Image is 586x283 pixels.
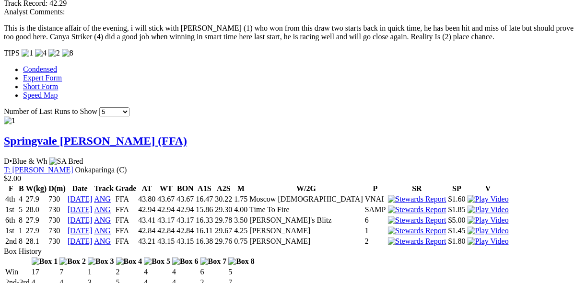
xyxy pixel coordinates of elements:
[214,237,233,246] td: 29.76
[94,205,111,214] a: ANG
[143,267,171,277] td: 4
[94,216,111,224] a: ANG
[115,194,137,204] td: FFA
[448,184,466,193] th: SP
[200,267,227,277] td: 6
[228,267,255,277] td: 5
[48,49,60,57] img: 2
[25,226,47,236] td: 27.9
[48,194,66,204] td: 730
[176,237,194,246] td: 43.15
[388,195,446,204] img: Stewards Report
[388,216,446,225] img: Stewards Report
[388,226,446,235] img: Stewards Report
[4,24,576,41] p: This is the distance affair of the evening, i will stick with [PERSON_NAME] (1) who won from this...
[115,237,137,246] td: FFA
[387,184,447,193] th: SR
[249,215,363,225] td: [PERSON_NAME]'s Blitz
[115,184,137,193] th: Grade
[68,216,93,224] a: [DATE]
[18,184,24,193] th: B
[157,184,175,193] th: WT
[249,237,363,246] td: [PERSON_NAME]
[68,237,93,245] a: [DATE]
[234,215,248,225] td: 3.50
[468,237,509,245] a: View replay
[5,267,30,277] td: Win
[138,194,156,204] td: 43.80
[176,194,194,204] td: 43.67
[138,205,156,215] td: 42.94
[48,205,66,215] td: 730
[31,267,59,277] td: 17
[4,247,576,256] div: Box History
[75,166,127,174] span: Onkaparinga (C)
[249,184,363,193] th: W/2G
[4,49,20,57] span: TIPS
[23,91,58,99] a: Speed Map
[448,194,466,204] td: $1.60
[234,194,248,204] td: 1.75
[35,49,47,57] img: 4
[115,205,137,215] td: FFA
[388,237,446,246] img: Stewards Report
[176,184,194,193] th: BON
[48,226,66,236] td: 730
[5,237,17,246] td: 2nd
[234,237,248,246] td: 0.75
[23,74,62,82] a: Expert Form
[88,257,114,266] img: Box 3
[468,226,509,235] a: View replay
[200,257,227,266] img: Box 7
[4,116,15,125] img: 1
[157,226,175,236] td: 42.84
[157,237,175,246] td: 43.15
[468,195,509,204] img: Play Video
[214,215,233,225] td: 29.78
[364,184,387,193] th: P
[4,107,97,115] span: Number of Last Runs to Show
[468,216,509,224] a: View replay
[195,215,213,225] td: 16.33
[234,184,248,193] th: M
[176,205,194,215] td: 42.94
[157,215,175,225] td: 43.17
[10,157,12,165] span: •
[25,215,47,225] td: 27.9
[195,226,213,236] td: 16.11
[68,226,93,235] a: [DATE]
[364,205,387,215] td: SAMP
[468,216,509,225] img: Play Video
[195,194,213,204] td: 16.47
[468,205,509,214] img: Play Video
[214,205,233,215] td: 29.30
[4,8,65,16] span: Analyst Comments:
[234,226,248,236] td: 4.25
[138,215,156,225] td: 43.41
[94,195,111,203] a: ANG
[67,184,93,193] th: Date
[195,205,213,215] td: 15.86
[18,215,24,225] td: 8
[115,226,137,236] td: FFA
[467,184,509,193] th: V
[388,205,446,214] img: Stewards Report
[5,194,17,204] td: 4th
[5,205,17,215] td: 1st
[5,215,17,225] td: 6th
[48,237,66,246] td: 730
[138,237,156,246] td: 43.21
[176,215,194,225] td: 43.17
[195,237,213,246] td: 16.38
[23,82,58,91] a: Short Form
[138,184,156,193] th: AT
[5,184,17,193] th: F
[138,226,156,236] td: 42.84
[468,237,509,246] img: Play Video
[4,135,187,147] a: Springvale [PERSON_NAME] (FFA)
[25,237,47,246] td: 28.1
[59,257,86,266] img: Box 2
[94,237,111,245] a: ANG
[468,205,509,214] a: View replay
[249,194,363,204] td: Moscow [DEMOGRAPHIC_DATA]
